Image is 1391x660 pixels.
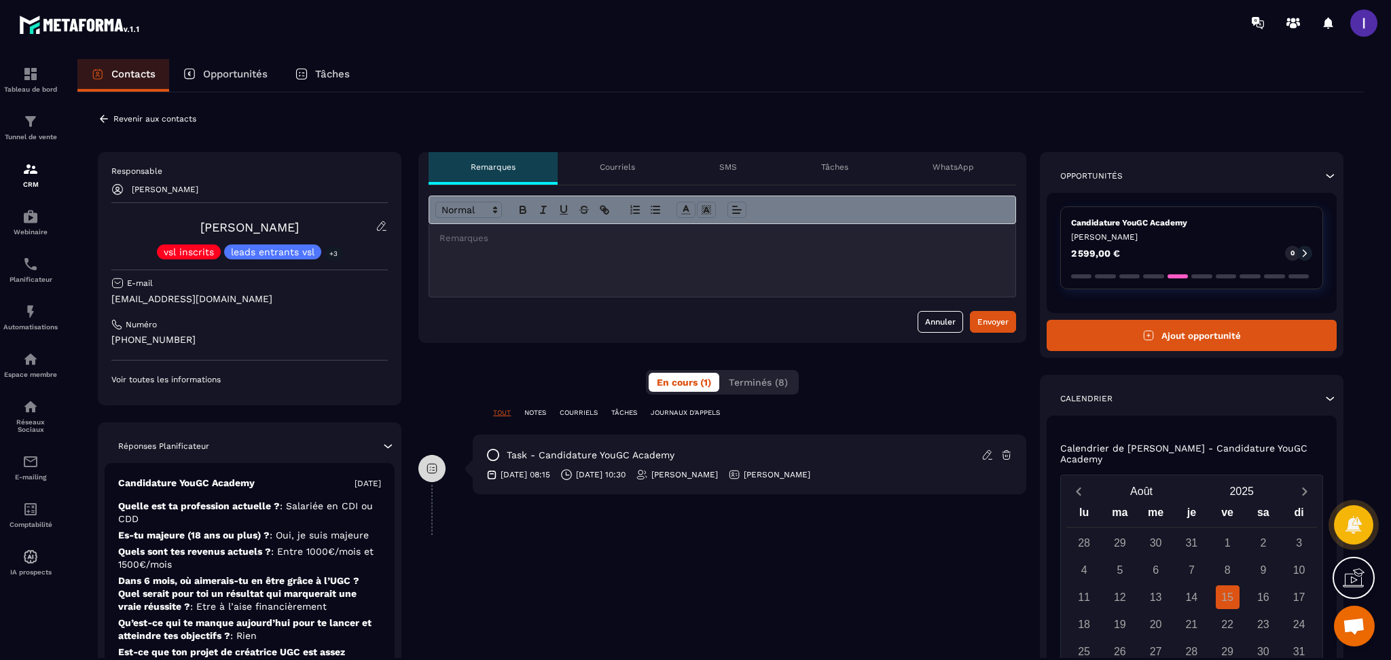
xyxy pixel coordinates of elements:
div: 9 [1251,558,1275,582]
p: Candidature YouGC Academy [118,477,255,490]
div: 24 [1287,612,1311,636]
div: 6 [1144,558,1168,582]
p: Candidature YouGC Academy [1071,217,1312,228]
p: Tunnel de vente [3,133,58,141]
div: 15 [1216,585,1240,609]
img: formation [22,66,39,82]
p: 0 [1290,249,1295,258]
div: 19 [1108,612,1132,636]
p: Revenir aux contacts [113,114,196,124]
p: TÂCHES [611,408,637,418]
p: E-mail [127,278,153,289]
div: 7 [1180,558,1204,582]
img: accountant [22,501,39,517]
p: SMS [719,162,737,172]
button: Ajout opportunité [1047,320,1337,351]
a: formationformationCRM [3,151,58,198]
a: Opportunités [169,59,281,92]
p: Numéro [126,319,157,330]
p: Dans 6 mois, où aimerais-tu en être grâce à l’UGC ? Quel serait pour toi un résultat qui marquera... [118,574,381,613]
a: social-networksocial-networkRéseaux Sociaux [3,388,58,443]
p: vsl inscrits [164,247,214,257]
p: [DATE] [355,478,381,489]
span: : Etre à l’aise financièrement [190,601,327,612]
div: 16 [1251,585,1275,609]
div: 20 [1144,612,1168,636]
p: leads entrants vsl [231,247,314,257]
img: formation [22,161,39,177]
div: 5 [1108,558,1132,582]
p: Remarques [471,162,516,172]
p: [PERSON_NAME] [744,469,810,480]
p: Calendrier [1060,393,1113,404]
p: Tâches [315,68,350,80]
div: 21 [1180,612,1204,636]
div: 23 [1251,612,1275,636]
div: 14 [1180,585,1204,609]
a: [PERSON_NAME] [200,220,299,234]
p: CRM [3,181,58,188]
p: E-mailing [3,473,58,481]
button: Previous month [1066,482,1091,500]
div: 10 [1287,558,1311,582]
p: NOTES [524,408,546,418]
p: Planificateur [3,276,58,283]
p: Espace membre [3,371,58,378]
p: Voir toutes les informations [111,374,388,385]
img: automations [22,351,39,367]
p: IA prospects [3,568,58,576]
button: Annuler [918,311,963,333]
p: 2 599,00 € [1071,249,1120,258]
img: logo [19,12,141,37]
p: Tâches [821,162,848,172]
button: Next month [1292,482,1317,500]
img: automations [22,208,39,225]
p: Comptabilité [3,521,58,528]
p: WhatsApp [933,162,974,172]
div: 8 [1216,558,1240,582]
div: 29 [1108,531,1132,555]
button: Open months overlay [1091,479,1192,503]
p: [PERSON_NAME] [132,185,198,194]
div: 30 [1144,531,1168,555]
img: social-network [22,399,39,415]
p: task - Candidature YouGC Academy [507,449,674,462]
p: Qu’est-ce qui te manque aujourd’hui pour te lancer et atteindre tes objectifs ? [118,617,381,642]
p: Responsable [111,166,388,177]
div: 28 [1072,531,1096,555]
p: COURRIELS [560,408,598,418]
span: : Rien [230,630,257,641]
a: schedulerschedulerPlanificateur [3,246,58,293]
a: formationformationTableau de bord [3,56,58,103]
p: TOUT [493,408,511,418]
div: lu [1066,503,1102,527]
div: me [1138,503,1174,527]
p: [PERSON_NAME] [651,469,718,480]
p: JOURNAUX D'APPELS [651,408,720,418]
p: Quelle est ta profession actuelle ? [118,500,381,526]
div: 11 [1072,585,1096,609]
button: Envoyer [970,311,1016,333]
p: Tableau de bord [3,86,58,93]
p: Réseaux Sociaux [3,418,58,433]
p: Es-tu majeure (18 ans ou plus) ? [118,529,381,542]
div: ve [1210,503,1246,527]
div: 4 [1072,558,1096,582]
span: : Oui, je suis majeure [270,530,369,540]
p: Webinaire [3,228,58,236]
div: 13 [1144,585,1168,609]
button: En cours (1) [649,373,719,392]
a: formationformationTunnel de vente [3,103,58,151]
p: Quels sont tes revenus actuels ? [118,545,381,571]
button: Terminés (8) [721,373,796,392]
a: Ouvrir le chat [1334,606,1375,646]
img: scheduler [22,256,39,272]
div: Envoyer [977,315,1009,329]
a: automationsautomationsEspace membre [3,341,58,388]
p: Opportunités [203,68,268,80]
span: En cours (1) [657,377,711,388]
a: automationsautomationsWebinaire [3,198,58,246]
p: Courriels [600,162,635,172]
div: ma [1102,503,1138,527]
div: 1 [1216,531,1240,555]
